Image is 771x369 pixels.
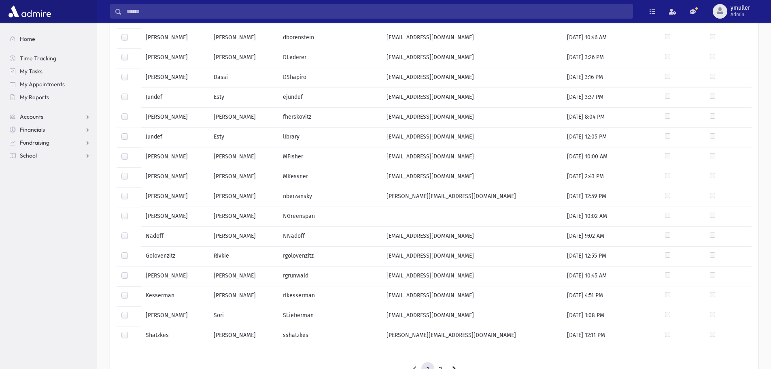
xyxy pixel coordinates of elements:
[141,227,209,247] td: Nadoff
[278,207,382,227] td: NGreenspan
[3,123,97,136] a: Financials
[382,326,562,346] td: [PERSON_NAME][EMAIL_ADDRESS][DOMAIN_NAME]
[20,139,49,146] span: Fundraising
[562,147,661,167] td: [DATE] 10:00 AM
[278,28,382,48] td: dborenstein
[278,128,382,147] td: library
[209,68,278,88] td: Dassi
[141,167,209,187] td: [PERSON_NAME]
[141,267,209,286] td: [PERSON_NAME]
[382,227,562,247] td: [EMAIL_ADDRESS][DOMAIN_NAME]
[731,11,750,18] span: Admin
[141,68,209,88] td: [PERSON_NAME]
[382,128,562,147] td: [EMAIL_ADDRESS][DOMAIN_NAME]
[382,68,562,88] td: [EMAIL_ADDRESS][DOMAIN_NAME]
[141,147,209,167] td: [PERSON_NAME]
[3,136,97,149] a: Fundraising
[382,187,562,207] td: [PERSON_NAME][EMAIL_ADDRESS][DOMAIN_NAME]
[141,48,209,68] td: [PERSON_NAME]
[6,3,53,19] img: AdmirePro
[141,108,209,128] td: [PERSON_NAME]
[209,28,278,48] td: [PERSON_NAME]
[3,149,97,162] a: School
[382,147,562,167] td: [EMAIL_ADDRESS][DOMAIN_NAME]
[278,48,382,68] td: DLederer
[3,91,97,104] a: My Reports
[122,4,633,19] input: Search
[562,187,661,207] td: [DATE] 12:59 PM
[562,207,661,227] td: [DATE] 10:02 AM
[20,55,56,62] span: Time Tracking
[278,267,382,286] td: rgrunwald
[278,88,382,108] td: ejundef
[209,207,278,227] td: [PERSON_NAME]
[20,94,49,101] span: My Reports
[20,126,45,133] span: Financials
[20,68,42,75] span: My Tasks
[141,286,209,306] td: Kesserman
[382,88,562,108] td: [EMAIL_ADDRESS][DOMAIN_NAME]
[209,326,278,346] td: [PERSON_NAME]
[141,28,209,48] td: [PERSON_NAME]
[731,5,750,11] span: ymuller
[209,247,278,267] td: Rivkie
[562,306,661,326] td: [DATE] 1:08 PM
[141,88,209,108] td: Jundef
[209,167,278,187] td: [PERSON_NAME]
[20,152,37,159] span: School
[562,128,661,147] td: [DATE] 12:05 PM
[209,286,278,306] td: [PERSON_NAME]
[278,147,382,167] td: MFisher
[20,35,35,43] span: Home
[382,28,562,48] td: [EMAIL_ADDRESS][DOMAIN_NAME]
[209,88,278,108] td: Esty
[3,65,97,78] a: My Tasks
[20,81,65,88] span: My Appointments
[278,286,382,306] td: rlkesserman
[209,147,278,167] td: [PERSON_NAME]
[562,286,661,306] td: [DATE] 4:51 PM
[278,167,382,187] td: MKessner
[562,267,661,286] td: [DATE] 10:45 AM
[562,227,661,247] td: [DATE] 9:02 AM
[209,108,278,128] td: [PERSON_NAME]
[562,88,661,108] td: [DATE] 3:37 PM
[562,48,661,68] td: [DATE] 3:26 PM
[141,207,209,227] td: [PERSON_NAME]
[382,108,562,128] td: [EMAIL_ADDRESS][DOMAIN_NAME]
[562,108,661,128] td: [DATE] 8:04 PM
[278,68,382,88] td: DShapiro
[209,187,278,207] td: [PERSON_NAME]
[278,326,382,346] td: sshatzkes
[141,128,209,147] td: Jundef
[382,306,562,326] td: [EMAIL_ADDRESS][DOMAIN_NAME]
[278,306,382,326] td: SLieberman
[209,128,278,147] td: Esty
[278,247,382,267] td: rgolovenzitz
[562,247,661,267] td: [DATE] 12:55 PM
[3,52,97,65] a: Time Tracking
[209,227,278,247] td: [PERSON_NAME]
[20,113,43,120] span: Accounts
[3,32,97,45] a: Home
[382,48,562,68] td: [EMAIL_ADDRESS][DOMAIN_NAME]
[278,187,382,207] td: nberzansky
[278,108,382,128] td: fherskovitz
[141,247,209,267] td: Golovenzitz
[562,167,661,187] td: [DATE] 2:43 PM
[141,187,209,207] td: [PERSON_NAME]
[3,110,97,123] a: Accounts
[382,286,562,306] td: [EMAIL_ADDRESS][DOMAIN_NAME]
[278,227,382,247] td: NNadoff
[562,326,661,346] td: [DATE] 12:11 PM
[382,267,562,286] td: [EMAIL_ADDRESS][DOMAIN_NAME]
[562,28,661,48] td: [DATE] 10:46 AM
[3,78,97,91] a: My Appointments
[382,247,562,267] td: [EMAIL_ADDRESS][DOMAIN_NAME]
[562,68,661,88] td: [DATE] 3:16 PM
[382,167,562,187] td: [EMAIL_ADDRESS][DOMAIN_NAME]
[141,306,209,326] td: [PERSON_NAME]
[209,267,278,286] td: [PERSON_NAME]
[209,306,278,326] td: Sori
[209,48,278,68] td: [PERSON_NAME]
